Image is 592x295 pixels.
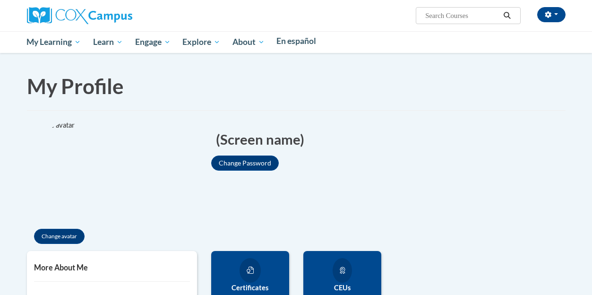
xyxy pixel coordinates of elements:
[26,36,81,48] span: My Learning
[27,120,131,224] div: Click to change the profile picture
[87,31,129,53] a: Learn
[182,36,220,48] span: Explore
[424,10,500,21] input: Search Courses
[232,36,265,48] span: About
[176,31,226,53] a: Explore
[21,31,87,53] a: My Learning
[27,7,132,24] img: Cox Campus
[310,283,374,293] label: CEUs
[276,36,316,46] span: En español
[500,10,514,21] button: Search
[271,31,323,51] a: En español
[27,11,132,19] a: Cox Campus
[34,263,190,272] h5: More About Me
[226,31,271,53] a: About
[34,229,85,244] button: Change avatar
[93,36,123,48] span: Learn
[20,31,573,53] div: Main menu
[27,74,124,98] span: My Profile
[129,31,177,53] a: Engage
[503,12,511,19] i: 
[537,7,566,22] button: Account Settings
[218,283,282,293] label: Certificates
[27,120,131,224] img: profile avatar
[135,36,171,48] span: Engage
[216,130,304,149] span: (Screen name)
[211,156,279,171] button: Change Password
